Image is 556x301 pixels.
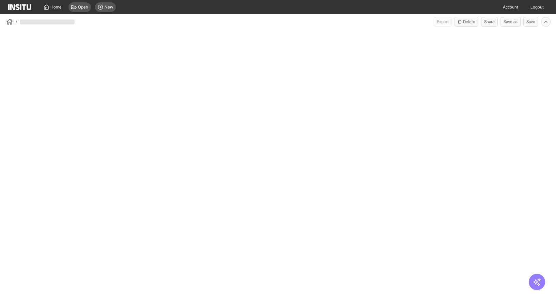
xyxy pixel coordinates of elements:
button: Share [481,17,498,27]
button: Delete [455,17,478,27]
span: / [16,18,17,25]
span: Open [78,4,88,10]
span: Can currently only export from Insights reports. [434,17,452,27]
button: / [5,18,17,26]
span: New [105,4,113,10]
span: Home [50,4,62,10]
img: Logo [8,4,31,10]
button: Save as [501,17,521,27]
button: Save [523,17,538,27]
button: Export [434,17,452,27]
